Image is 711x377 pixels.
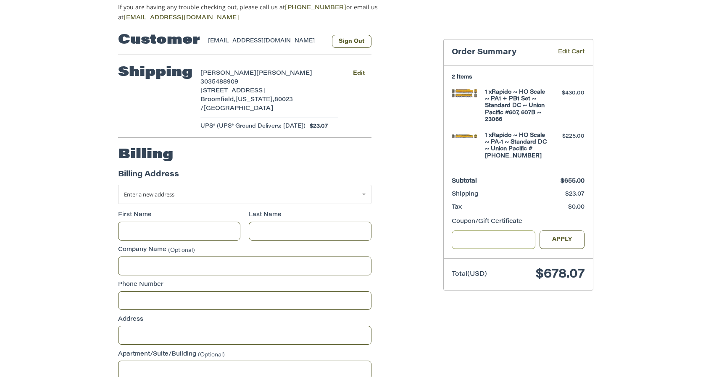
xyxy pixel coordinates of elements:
h4: 1 x Rapido ~ HO Scale ~ PA1 + PB1 Set ~ Standard DC ~ Union Pacific #607, 607B ~ 23066 [485,89,549,123]
span: [PERSON_NAME] [200,71,256,76]
span: Broomfield, [200,97,235,103]
span: [GEOGRAPHIC_DATA] [203,106,274,112]
a: [EMAIL_ADDRESS][DOMAIN_NAME] [124,15,239,21]
p: If you are having any trouble checking out, please call us at or email us at [118,3,404,23]
h2: Customer [118,32,200,49]
legend: Billing Address [118,169,179,185]
div: $225.00 [551,132,585,141]
button: Apply [540,230,585,249]
input: Gift Certificate or Coupon Code [452,230,535,249]
label: Phone Number [118,280,371,289]
span: 3035488909 [200,79,238,85]
div: $430.00 [551,89,585,97]
span: UPS® (UPS® Ground Delivers: [DATE]) [200,122,305,131]
label: First Name [118,211,241,220]
div: Coupon/Gift Certificate [452,217,585,226]
label: Address [118,315,371,324]
span: $23.07 [305,122,328,131]
span: $0.00 [568,204,585,210]
span: [US_STATE], [235,97,274,103]
h2: Billing [118,147,173,163]
span: $655.00 [561,178,585,184]
h2: Shipping [118,64,192,81]
div: [EMAIL_ADDRESS][DOMAIN_NAME] [208,37,324,48]
label: Apartment/Suite/Building [118,350,371,359]
a: Edit Cart [546,48,585,58]
small: (Optional) [198,352,225,357]
button: Sign Out [332,35,371,48]
a: [PHONE_NUMBER] [285,5,346,11]
span: [STREET_ADDRESS] [200,88,265,94]
button: Edit [347,67,371,79]
h3: 2 Items [452,74,585,81]
label: Company Name [118,246,371,254]
h3: Order Summary [452,48,546,58]
small: (Optional) [168,247,195,253]
span: Shipping [452,191,478,197]
span: $23.07 [565,191,585,197]
span: Total (USD) [452,271,487,278]
span: Tax [452,204,462,210]
span: [PERSON_NAME] [256,71,312,76]
span: Subtotal [452,178,477,184]
span: Enter a new address [124,191,174,198]
span: $678.07 [536,268,585,281]
h4: 1 x Rapido ~ HO Scale ~ PA-1 ~ Standard DC ~ Union Pacific #[PHONE_NUMBER] [485,132,549,160]
label: Last Name [249,211,371,220]
a: Enter or select a different address [118,185,371,204]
